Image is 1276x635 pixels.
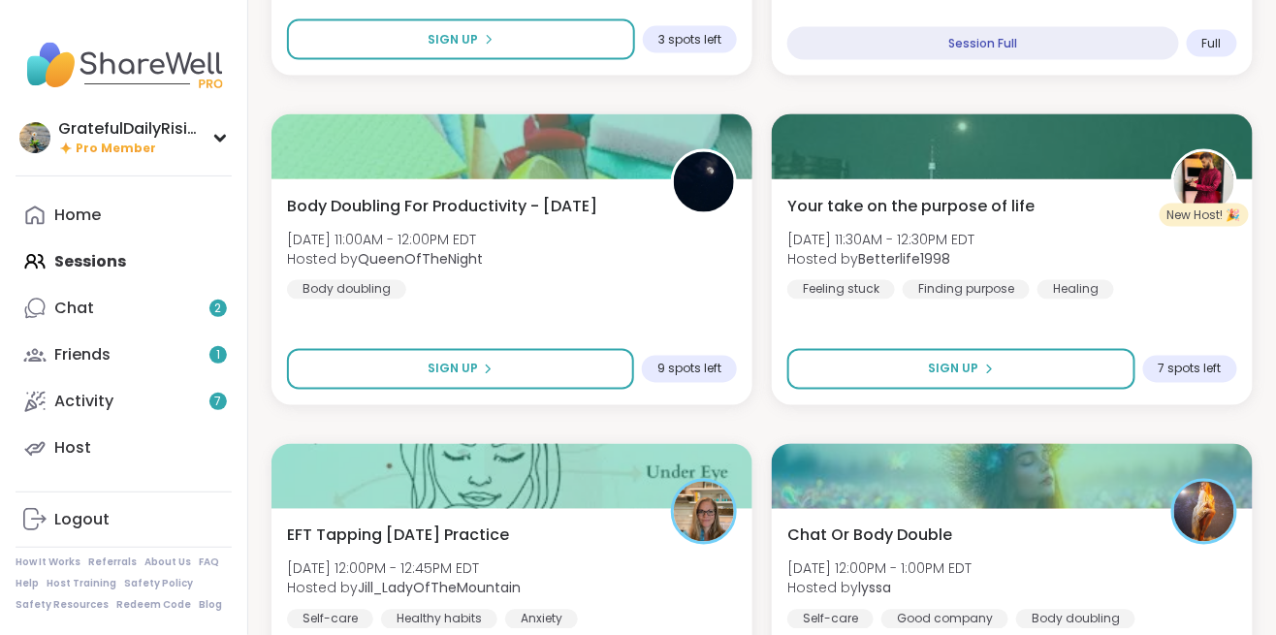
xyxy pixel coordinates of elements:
b: QueenOfTheNight [358,249,483,269]
a: Chat2 [16,285,232,332]
span: [DATE] 12:00PM - 1:00PM EDT [787,559,972,579]
a: Activity7 [16,378,232,425]
a: FAQ [199,556,219,569]
a: Help [16,577,39,590]
a: Safety Resources [16,598,109,612]
div: Self-care [787,610,874,629]
img: ShareWell Nav Logo [16,31,232,99]
div: Self-care [287,610,373,629]
div: Finding purpose [903,280,1030,300]
b: Jill_LadyOfTheMountain [358,579,521,598]
div: Activity [54,391,113,412]
div: Good company [881,610,1008,629]
div: Body doubling [287,280,406,300]
span: Full [1202,36,1222,51]
span: Hosted by [787,249,974,269]
a: Home [16,192,232,238]
a: About Us [144,556,191,569]
div: Healthy habits [381,610,497,629]
a: Friends1 [16,332,232,378]
span: Sign Up [929,361,979,378]
span: Chat Or Body Double [787,524,952,548]
div: Logout [54,509,110,530]
span: Body Doubling For Productivity - [DATE] [287,195,597,218]
a: Host [16,425,232,471]
a: Logout [16,496,232,543]
span: Pro Member [76,141,156,157]
a: Safety Policy [124,577,193,590]
img: lyssa [1174,482,1234,542]
div: New Host! 🎉 [1160,204,1249,227]
img: Betterlife1998 [1174,152,1234,212]
span: 7 [215,394,222,410]
div: Healing [1037,280,1114,300]
span: Sign Up [428,361,478,378]
span: 1 [216,347,220,364]
a: Blog [199,598,222,612]
button: Sign Up [287,19,635,60]
div: Chat [54,298,94,319]
div: Feeling stuck [787,280,895,300]
span: 2 [215,301,222,317]
div: Session Full [787,27,1179,60]
span: Hosted by [287,249,483,269]
div: Host [54,437,91,459]
a: Host Training [47,577,116,590]
div: GratefulDailyRisingStill [58,118,204,140]
span: Hosted by [287,579,521,598]
div: Anxiety [505,610,578,629]
img: Jill_LadyOfTheMountain [674,482,734,542]
a: Redeem Code [116,598,191,612]
span: 9 spots left [657,362,721,377]
span: 3 spots left [658,32,721,48]
b: lyssa [858,579,891,598]
span: [DATE] 11:00AM - 12:00PM EDT [287,230,483,249]
b: Betterlife1998 [858,249,950,269]
button: Sign Up [287,349,634,390]
div: Friends [54,344,111,365]
div: Body doubling [1016,610,1135,629]
div: Home [54,205,101,226]
img: QueenOfTheNight [674,152,734,212]
span: [DATE] 11:30AM - 12:30PM EDT [787,230,974,249]
span: Sign Up [429,31,479,48]
span: Hosted by [787,579,972,598]
span: [DATE] 12:00PM - 12:45PM EDT [287,559,521,579]
span: Your take on the purpose of life [787,195,1035,218]
span: EFT Tapping [DATE] Practice [287,524,509,548]
img: GratefulDailyRisingStill [19,122,50,153]
a: How It Works [16,556,80,569]
span: 7 spots left [1159,362,1222,377]
button: Sign Up [787,349,1135,390]
a: Referrals [88,556,137,569]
